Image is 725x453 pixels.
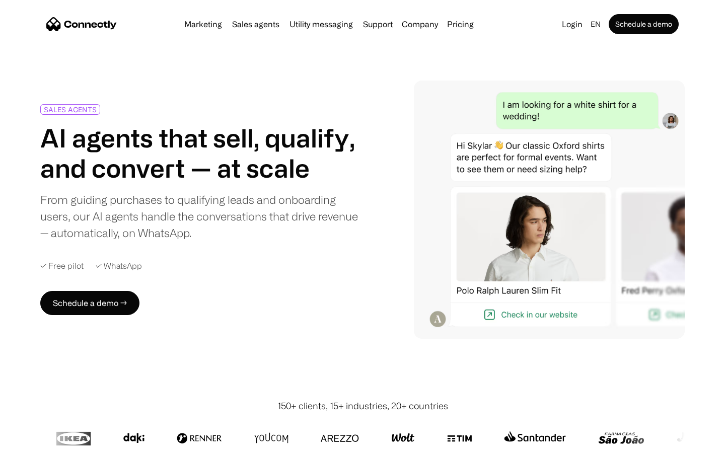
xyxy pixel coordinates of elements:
[40,261,84,271] div: ✓ Free pilot
[10,434,60,449] aside: Language selected: English
[40,191,358,241] div: From guiding purchases to qualifying leads and onboarding users, our AI agents handle the convers...
[20,435,60,449] ul: Language list
[228,20,283,28] a: Sales agents
[40,291,139,315] a: Schedule a demo →
[402,17,438,31] div: Company
[180,20,226,28] a: Marketing
[591,17,601,31] div: en
[277,399,448,413] div: 150+ clients, 15+ industries, 20+ countries
[44,106,97,113] div: SALES AGENTS
[40,123,358,183] h1: AI agents that sell, qualify, and convert — at scale
[558,17,587,31] a: Login
[285,20,357,28] a: Utility messaging
[443,20,478,28] a: Pricing
[359,20,397,28] a: Support
[96,261,142,271] div: ✓ WhatsApp
[609,14,679,34] a: Schedule a demo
